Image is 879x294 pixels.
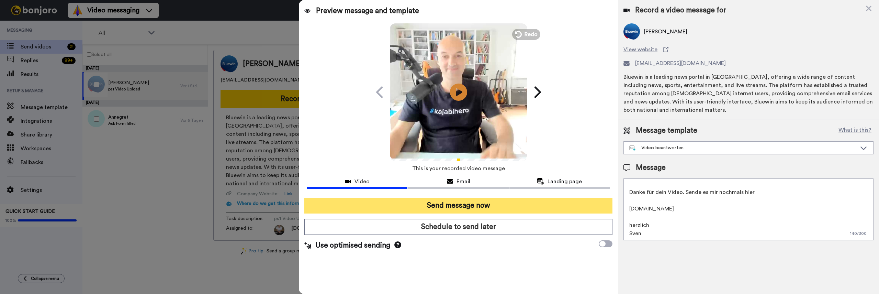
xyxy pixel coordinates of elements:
span: Message [636,163,666,173]
span: This is your recorded video message [412,161,505,176]
span: [EMAIL_ADDRESS][DOMAIN_NAME] [635,59,726,67]
span: View website [623,45,657,54]
span: Use optimised sending [315,240,390,251]
button: Send message now [304,198,612,214]
div: Video beantworten [629,144,857,151]
span: Email [457,177,470,186]
button: Schedule to send later [304,219,612,235]
div: Bluewin is a leading news portal in [GEOGRAPHIC_DATA], offering a wide range of content including... [623,73,874,114]
img: nextgen-template.svg [629,145,636,151]
span: Video [354,177,370,186]
button: What is this? [836,126,874,136]
textarea: Hallo {first_name|there}, Danke für dein Video. Sende es mir nochmals hier [DOMAIN_NAME] herzlich... [623,178,874,240]
span: Message template [636,126,697,136]
a: View website [623,45,874,54]
span: Landing page [548,177,582,186]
